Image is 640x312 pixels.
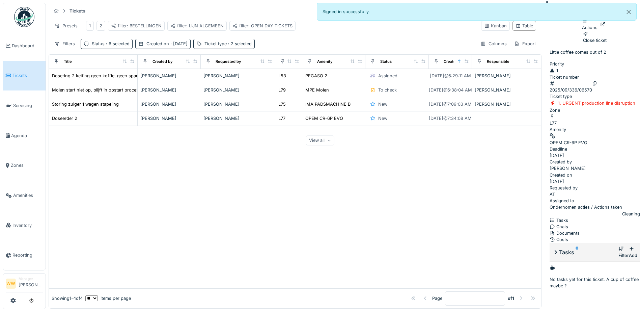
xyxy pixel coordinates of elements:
div: Molen start niet op, blijft in opstart proces hangen [52,87,156,93]
div: Kanban [484,23,507,29]
div: Tasks [550,217,640,224]
button: Close [621,3,636,21]
a: Amenities [3,180,46,210]
div: Ticket type [204,41,252,47]
div: Filter [618,246,629,259]
div: Ticket type [550,93,640,100]
div: No tasks yet for this ticket. A cup of coffee maybe ? [550,264,640,289]
div: Table [516,23,533,29]
div: [PERSON_NAME] [140,87,198,93]
a: Zones [3,151,46,181]
div: Ticket number [550,74,640,80]
div: Page [432,295,442,302]
div: 2 [100,23,102,29]
div: Filters [51,39,78,49]
div: OPEM CR-6P EVO [305,115,343,122]
div: 2025/09/336/06570 [550,87,592,93]
div: filter: LIJN ALGEMEEN [170,23,224,29]
div: Status [380,59,392,64]
div: Created by [152,59,173,64]
li: WW [6,279,16,289]
span: Servicing [13,102,43,109]
div: Documents [550,230,640,236]
div: Doseerder 2 [52,115,77,122]
div: 1 [89,23,91,29]
div: Storing zuiger 1 wagen stapeling [52,101,119,107]
div: Created on [146,41,188,47]
div: [DATE] @ 7:09:03 AM [429,101,472,107]
div: New [586,2,595,9]
div: Created on [550,172,640,178]
div: AT [550,191,555,198]
div: To check [378,87,397,93]
div: Doseerder 2 [582,11,607,31]
div: New [378,115,387,122]
a: Dashboard [3,31,46,61]
div: [DATE] @ 6:29:11 AM [430,73,471,79]
a: Servicing [3,90,46,121]
div: [DATE] @ 6:38:04 AM [429,87,472,93]
span: Reporting [12,252,43,258]
div: Showing 1 - 4 of 4 [52,295,83,302]
div: Presets [51,21,81,31]
div: Priority [550,61,640,67]
div: L53 [278,73,286,79]
li: [PERSON_NAME] [19,276,43,291]
span: : 2 selected [227,41,252,46]
div: [PERSON_NAME] [475,87,538,93]
div: IMA PADSMACHINE B [305,101,351,107]
div: Title [64,59,72,64]
a: WW Manager[PERSON_NAME] [6,276,43,292]
a: Agenda [3,121,46,151]
div: [PERSON_NAME] [475,101,538,107]
div: Dosering 2 ketting geen koffie, geen spanning op band van [PERSON_NAME] [52,73,213,79]
div: Chats [550,224,640,230]
div: PEGASO 2 [305,73,327,79]
div: New [378,101,387,107]
strong: Tickets [67,8,88,14]
div: Cleaning [622,211,640,217]
div: [PERSON_NAME] [140,115,198,122]
div: Actions [582,18,597,30]
div: [PERSON_NAME] [140,73,198,79]
span: : 6 selected [105,41,130,46]
span: Agenda [11,132,43,139]
div: L77 [550,120,558,126]
div: [PERSON_NAME] [203,115,272,122]
div: [PERSON_NAME] [203,73,272,79]
div: Amenity [317,59,333,64]
span: Tickets [12,72,43,79]
div: Status [92,41,130,47]
div: Created on [444,59,464,64]
div: Zone [550,107,640,113]
div: Responsible [487,59,509,64]
div: [PERSON_NAME] [475,73,538,79]
div: 1. URGENT production line disruption [558,100,635,106]
div: Deadline [550,146,640,152]
img: Badge_color-CXgf-gQk.svg [14,7,34,27]
div: Requested by [216,59,241,64]
div: Assigned [378,73,397,79]
div: [DATE] [550,152,564,159]
span: Dashboard [12,43,43,49]
div: Requested by [550,185,640,191]
div: Costs [550,236,640,243]
div: Created by [550,159,640,165]
strong: of 1 [508,295,514,302]
div: [PERSON_NAME] [203,101,272,107]
div: Ondernomen acties / Actions taken [550,204,640,210]
div: L77 [278,115,285,122]
span: Amenities [13,192,43,199]
div: Export [511,39,539,49]
sup: 0 [576,248,579,256]
div: View all [306,135,334,145]
span: : [DATE] [169,41,188,46]
div: Add [629,246,637,259]
div: [PERSON_NAME] [140,101,198,107]
a: Tickets [3,61,46,91]
div: Manager [19,276,43,281]
div: Tasks [552,248,618,256]
div: Amenity [550,126,640,133]
div: [DATE] [550,178,564,185]
a: Reporting [3,240,46,270]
